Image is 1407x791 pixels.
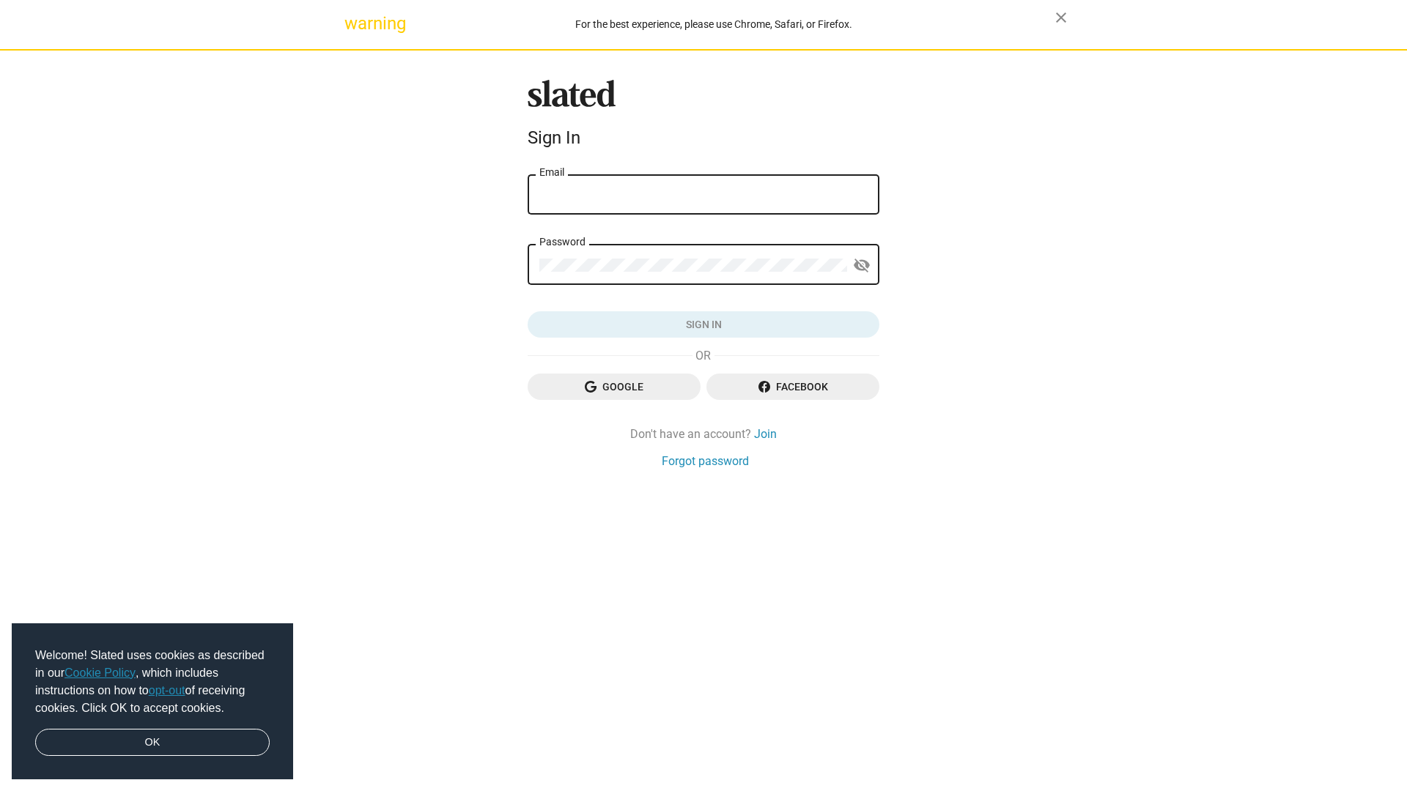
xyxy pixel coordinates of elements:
mat-icon: warning [344,15,362,32]
sl-branding: Sign In [528,80,879,155]
button: Google [528,374,701,400]
a: dismiss cookie message [35,729,270,757]
div: For the best experience, please use Chrome, Safari, or Firefox. [372,15,1055,34]
span: Facebook [718,374,868,400]
div: Don't have an account? [528,426,879,442]
a: Join [754,426,777,442]
a: Forgot password [662,453,749,469]
span: Google [539,374,689,400]
button: Facebook [706,374,879,400]
a: opt-out [149,684,185,697]
div: Sign In [528,127,879,148]
button: Show password [847,251,876,281]
mat-icon: close [1052,9,1070,26]
mat-icon: visibility_off [853,254,871,277]
div: cookieconsent [12,623,293,780]
span: Welcome! Slated uses cookies as described in our , which includes instructions on how to of recei... [35,647,270,717]
a: Cookie Policy [64,666,136,679]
